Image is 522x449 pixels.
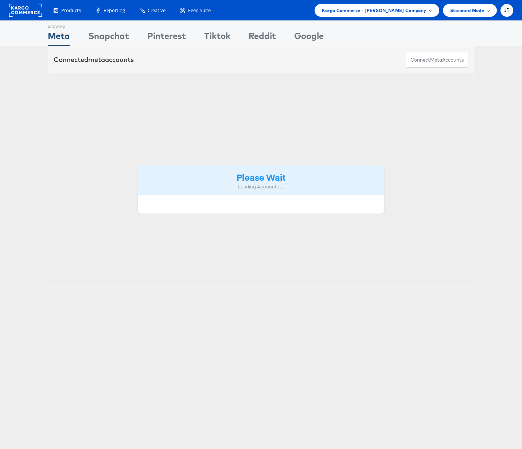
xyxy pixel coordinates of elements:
[143,183,379,190] div: Loading Accounts ....
[430,56,442,63] span: meta
[61,7,81,14] span: Products
[148,7,165,14] span: Creative
[237,171,285,183] strong: Please Wait
[188,7,211,14] span: Feed Suite
[504,8,510,13] span: JB
[249,30,276,46] div: Reddit
[294,30,324,46] div: Google
[88,30,129,46] div: Snapchat
[48,21,70,30] div: Showing
[322,7,426,14] span: Kargo Commerce - [PERSON_NAME] Company
[450,7,484,14] span: Standard Mode
[88,55,105,64] span: meta
[406,52,468,68] button: ConnectmetaAccounts
[104,7,125,14] span: Reporting
[54,55,134,65] div: Connected accounts
[48,30,70,46] div: Meta
[204,30,230,46] div: Tiktok
[147,30,186,46] div: Pinterest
